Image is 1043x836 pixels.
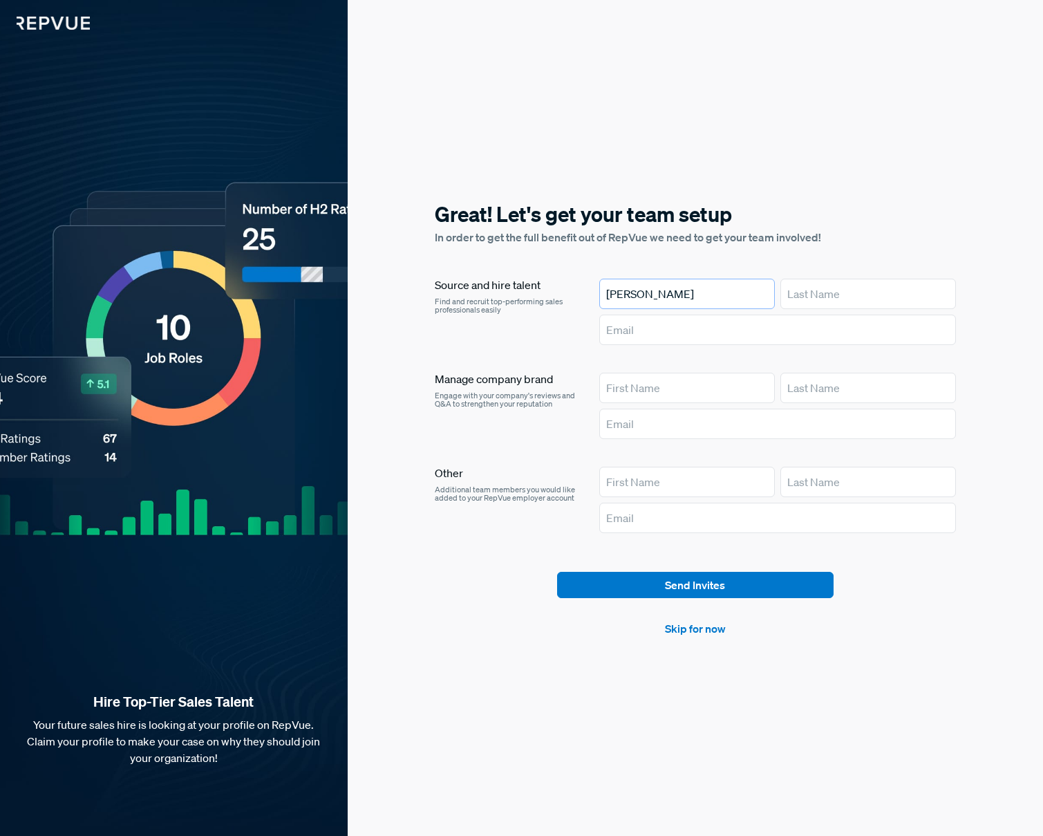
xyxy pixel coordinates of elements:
[599,409,957,439] input: Email
[557,572,834,598] button: Send Invites
[435,279,577,292] h6: Source and hire talent
[435,229,957,245] p: In order to get the full benefit out of RepVue we need to get your team involved!
[22,693,326,711] strong: Hire Top-Tier Sales Talent
[599,315,957,345] input: Email
[435,391,577,408] p: Engage with your company's reviews and Q&A to strengthen your reputation
[435,485,577,502] p: Additional team members you would like added to your RepVue employer account
[780,373,956,403] input: Last Name
[599,503,957,533] input: Email
[665,620,726,637] a: Skip for now
[22,716,326,766] p: Your future sales hire is looking at your profile on RepVue. Claim your profile to make your case...
[599,467,775,497] input: First Name
[435,467,577,480] h6: Other
[599,373,775,403] input: First Name
[435,200,957,229] h5: Great! Let's get your team setup
[435,297,577,314] p: Find and recruit top-performing sales professionals easily
[780,467,956,497] input: Last Name
[435,373,577,386] h6: Manage company brand
[599,279,775,309] input: First Name
[780,279,956,309] input: Last Name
